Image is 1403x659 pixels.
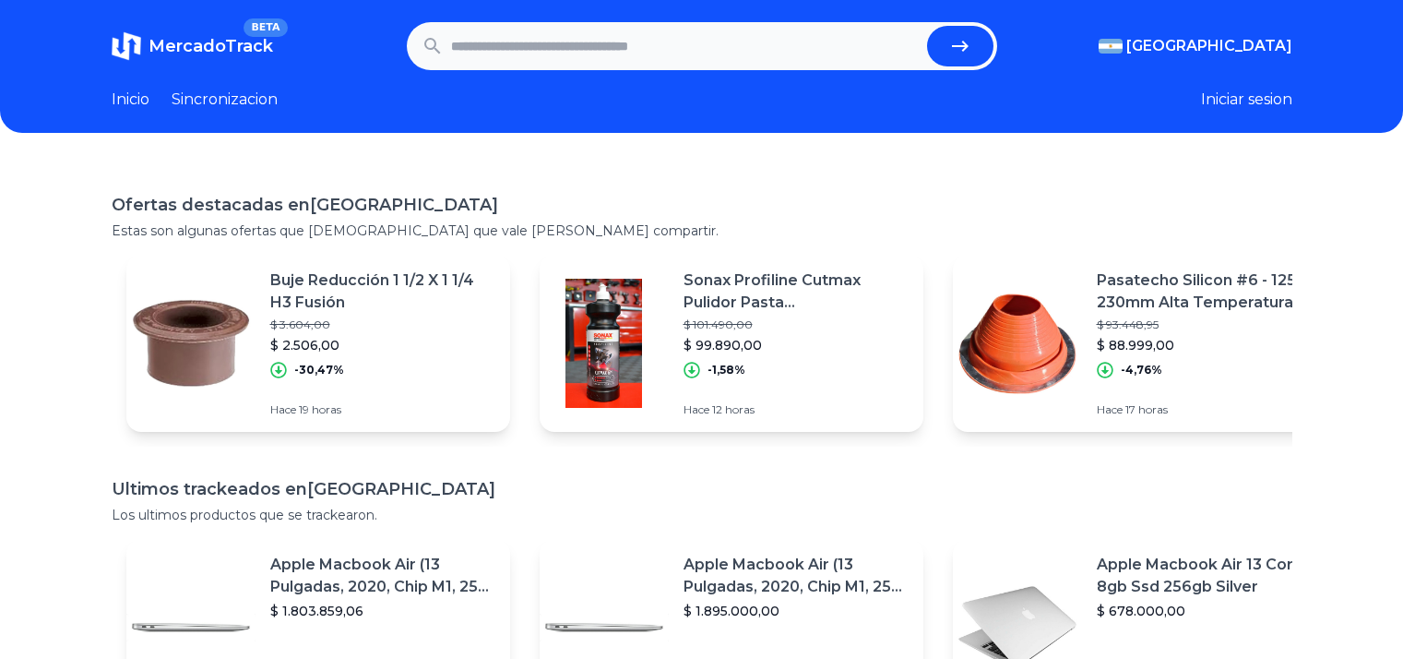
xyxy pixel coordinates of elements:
[172,89,278,111] a: Sincronizacion
[112,476,1292,502] h1: Ultimos trackeados en [GEOGRAPHIC_DATA]
[1126,35,1292,57] span: [GEOGRAPHIC_DATA]
[270,318,495,332] p: $ 3.604,00
[707,363,745,377] p: -1,58%
[126,255,510,432] a: Featured imageBuje Reducción 1 1/2 X 1 1/4 H3 Fusión$ 3.604,00$ 2.506,00-30,47%Hace 19 horas
[270,270,495,314] p: Buje Reducción 1 1/2 X 1 1/4 H3 Fusión
[112,31,273,61] a: MercadoTrackBETA
[1097,602,1322,620] p: $ 678.000,00
[540,279,669,408] img: Featured image
[1121,363,1162,377] p: -4,76%
[1099,39,1123,54] img: Argentina
[244,18,287,37] span: BETA
[1099,35,1292,57] button: [GEOGRAPHIC_DATA]
[294,363,344,377] p: -30,47%
[270,336,495,354] p: $ 2.506,00
[953,255,1337,432] a: Featured imagePasatecho Silicon #6 - 125-230mm Alta Temperatura 250º$ 93.448,95$ 88.999,00-4,76%H...
[684,602,909,620] p: $ 1.895.000,00
[149,36,273,56] span: MercadoTrack
[1097,318,1322,332] p: $ 93.448,95
[684,270,909,314] p: Sonax Profiline Cutmax Pulidor Pasta [GEOGRAPHIC_DATA]
[112,506,1292,524] p: Los ultimos productos que se trackearon.
[684,336,909,354] p: $ 99.890,00
[126,279,256,408] img: Featured image
[1097,270,1322,314] p: Pasatecho Silicon #6 - 125-230mm Alta Temperatura 250º
[540,255,923,432] a: Featured imageSonax Profiline Cutmax Pulidor Pasta [GEOGRAPHIC_DATA]$ 101.490,00$ 99.890,00-1,58%...
[112,89,149,111] a: Inicio
[112,192,1292,218] h1: Ofertas destacadas en [GEOGRAPHIC_DATA]
[112,31,141,61] img: MercadoTrack
[684,554,909,598] p: Apple Macbook Air (13 Pulgadas, 2020, Chip M1, 256 Gb De Ssd, 8 Gb De Ram) - Plata
[684,402,909,417] p: Hace 12 horas
[1097,402,1322,417] p: Hace 17 horas
[953,279,1082,408] img: Featured image
[270,554,495,598] p: Apple Macbook Air (13 Pulgadas, 2020, Chip M1, 256 Gb De Ssd, 8 Gb De Ram) - Plata
[684,318,909,332] p: $ 101.490,00
[1201,89,1292,111] button: Iniciar sesion
[1097,336,1322,354] p: $ 88.999,00
[1097,554,1322,598] p: Apple Macbook Air 13 Core I5 8gb Ssd 256gb Silver
[112,222,1292,240] p: Estas son algunas ofertas que [DEMOGRAPHIC_DATA] que vale [PERSON_NAME] compartir.
[270,402,495,417] p: Hace 19 horas
[270,602,495,620] p: $ 1.803.859,06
